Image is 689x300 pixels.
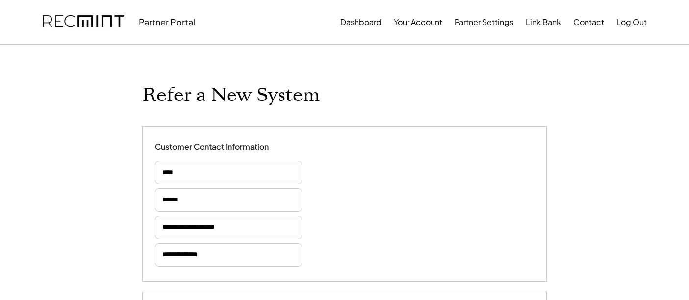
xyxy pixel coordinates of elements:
button: Link Bank [526,12,561,32]
button: Log Out [616,12,647,32]
div: Customer Contact Information [155,142,269,152]
button: Partner Settings [455,12,513,32]
button: Contact [573,12,604,32]
button: Dashboard [340,12,382,32]
div: Partner Portal [139,16,195,27]
h1: Refer a New System [142,84,320,107]
button: Your Account [394,12,442,32]
img: recmint-logotype%403x.png [43,5,124,39]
